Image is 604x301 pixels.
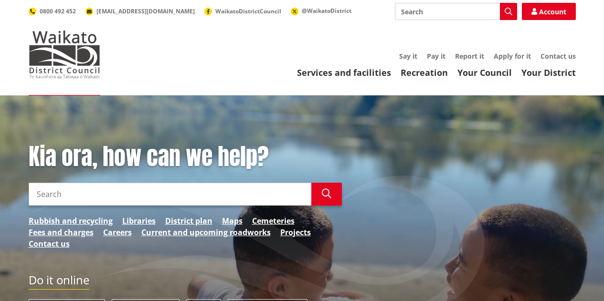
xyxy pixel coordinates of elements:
[302,7,351,15] span: @WaikatoDistrict
[85,7,195,15] a: [EMAIL_ADDRESS][DOMAIN_NAME]
[40,7,76,15] span: 0800 492 452
[522,3,576,20] a: Account
[29,215,113,227] a: Rubbish and recycling
[457,67,512,78] a: Your Council
[280,227,311,238] a: Projects
[560,261,594,295] iframe: Messenger Launcher
[291,7,351,15] a: @WaikatoDistrict
[29,31,100,78] img: Waikato District Council - Te Kaunihera aa Takiwaa o Waikato
[521,67,576,78] a: Your District
[222,215,243,227] a: Maps
[29,238,70,249] a: Contact us
[399,52,417,61] a: Say it
[141,227,271,238] a: Current and upcoming roadworks
[427,52,445,61] a: Pay it
[29,143,342,171] h1: Kia ora, how can we help?
[455,52,484,61] a: Report it
[540,52,576,61] a: Contact us
[29,7,76,15] a: 0800 492 452
[29,273,89,290] h2: Do it online
[122,215,156,227] a: Libraries
[252,215,295,227] a: Cemeteries
[494,52,531,61] a: Apply for it
[204,7,281,15] a: WaikatoDistrictCouncil
[165,215,212,227] a: District plan
[29,227,94,238] a: Fees and charges
[297,67,391,78] a: Services and facilities
[96,7,195,15] span: [EMAIL_ADDRESS][DOMAIN_NAME]
[395,3,517,20] input: Search input
[103,227,132,238] a: Careers
[401,67,448,78] a: Recreation
[29,183,311,206] input: Search input
[215,7,281,15] span: WaikatoDistrictCouncil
